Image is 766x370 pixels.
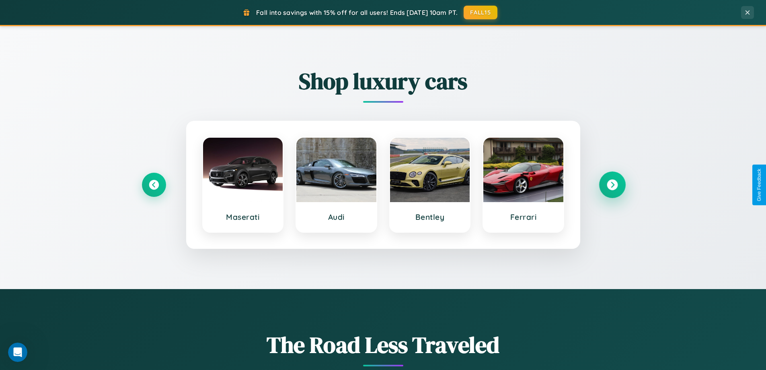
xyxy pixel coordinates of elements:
button: FALL15 [464,6,497,19]
h1: The Road Less Traveled [142,329,624,360]
span: Fall into savings with 15% off for all users! Ends [DATE] 10am PT. [256,8,458,17]
h3: Maserati [211,212,275,222]
h3: Ferrari [491,212,555,222]
h3: Audi [304,212,368,222]
div: Give Feedback [756,169,762,201]
h3: Bentley [398,212,462,222]
iframe: Intercom live chat [8,343,27,362]
h2: Shop luxury cars [142,66,624,97]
